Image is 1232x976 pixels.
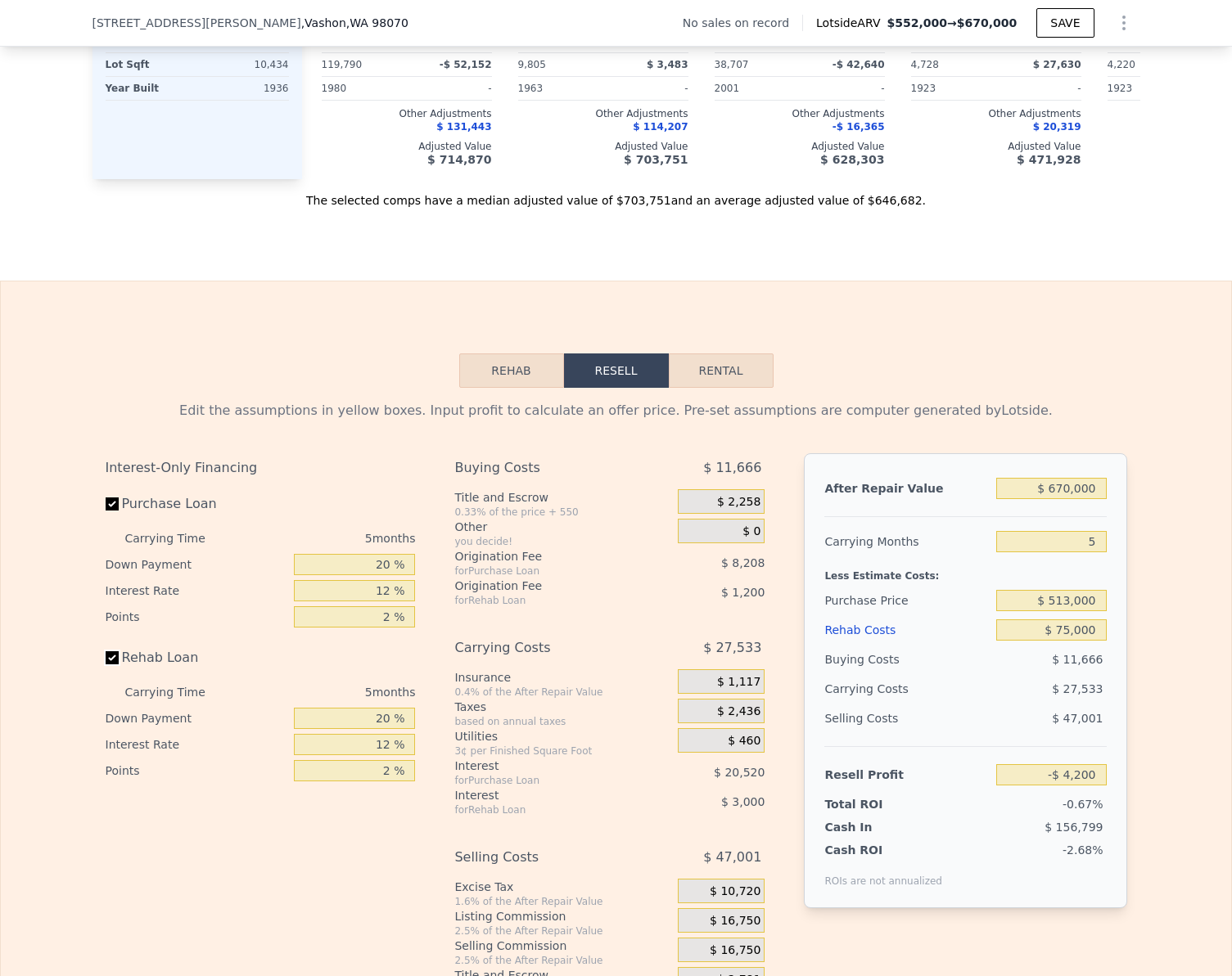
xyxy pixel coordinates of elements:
div: 2.5% of the After Repair Value [454,924,671,938]
span: $ 11,666 [1052,653,1103,666]
div: Utilities [454,728,671,744]
div: Other Adjustments [715,107,885,120]
span: -$ 52,152 [440,59,492,70]
span: -2.68% [1063,843,1103,857]
span: $ 20,319 [1033,121,1081,133]
div: Lot Sqft [106,53,194,76]
span: $ 628,303 [820,153,884,166]
div: Cash In [824,819,927,835]
span: $ 156,799 [1045,821,1103,834]
span: $ 16,750 [710,943,760,958]
div: - [607,77,688,100]
div: Selling Costs [454,843,637,872]
span: [STREET_ADDRESS][PERSON_NAME] [93,15,301,31]
span: , Vashon [301,15,408,31]
span: -0.67% [1063,798,1103,811]
div: Listing Commission [454,908,671,924]
div: 2001 [715,77,797,100]
button: Rental [669,353,774,388]
div: ROIs are not annualized [824,858,942,888]
div: 0.4% of the After Repair Value [454,686,671,699]
span: $ 10,720 [710,884,760,899]
div: Adjusted Value [322,140,492,153]
div: 5 months [238,525,416,551]
div: Selling Commission [454,938,671,954]
div: Insurance [454,669,671,686]
span: $670,000 [957,16,1018,29]
div: Other [454,519,671,535]
span: $ 27,630 [1033,59,1081,70]
span: , WA 98070 [346,16,408,29]
div: Total ROI [824,796,927,812]
span: $ 114,207 [633,121,688,133]
span: $ 20,520 [714,766,765,779]
span: $ 16,750 [710,914,760,929]
div: 1980 [322,77,404,100]
span: $ 2,436 [717,704,760,719]
div: After Repair Value [824,474,990,503]
div: - [803,77,885,100]
span: $ 47,001 [703,843,761,872]
span: 38,707 [715,59,749,70]
div: - [1000,77,1081,100]
div: Buying Costs [454,453,637,483]
div: Interest [454,787,637,803]
div: for Rehab Loan [454,803,637,816]
span: -$ 42,640 [833,59,885,70]
div: Title and Escrow [454,489,671,506]
span: $ 47,001 [1052,712,1103,725]
label: Rehab Loan [106,643,288,672]
div: 5 months [238,679,416,705]
div: 1923 [1108,77,1189,100]
span: $ 131,443 [436,121,491,133]
div: - [410,77,492,100]
div: Taxes [454,699,671,715]
div: Down Payment [106,551,288,578]
span: $ 471,928 [1017,153,1081,166]
div: 1.6% of the After Repair Value [454,895,671,908]
div: Other Adjustments [518,107,688,120]
span: → [887,15,1017,31]
div: Interest [454,758,637,774]
span: $ 8,208 [721,556,765,569]
div: 3¢ per Finished Square Foot [454,744,671,758]
div: Less Estimate Costs: [824,556,1106,586]
span: $552,000 [887,16,947,29]
span: $ 3,000 [721,795,765,808]
div: Interest Rate [106,578,288,604]
input: Rehab Loan [106,651,119,664]
div: Origination Fee [454,578,637,594]
span: $ 703,751 [624,153,688,166]
div: Selling Costs [824,704,990,733]
div: based on annual taxes [454,715,671,728]
span: $ 27,533 [1052,682,1103,695]
span: $ 1,117 [717,675,760,690]
span: $ 3,483 [647,59,688,70]
div: Carrying Costs [824,674,927,704]
div: for Rehab Loan [454,594,637,607]
div: Points [106,604,288,630]
div: Rehab Costs [824,615,990,645]
div: No sales on record [683,15,802,31]
div: 1963 [518,77,600,100]
span: 4,220 [1108,59,1135,70]
div: Cash ROI [824,842,942,858]
div: Down Payment [106,705,288,731]
div: Adjusted Value [911,140,1081,153]
span: $ 460 [728,734,760,749]
div: Purchase Price [824,586,990,615]
div: Carrying Costs [454,633,637,663]
div: Points [106,758,288,784]
button: Rehab [459,353,564,388]
div: Origination Fee [454,548,637,564]
span: $ 1,200 [721,586,765,599]
div: Carrying Time [125,679,232,705]
div: Edit the assumptions in yellow boxes. Input profit to calculate an offer price. Pre-set assumptio... [106,401,1127,421]
div: 1923 [911,77,993,100]
div: Adjusted Value [715,140,885,153]
div: you decide! [454,535,671,548]
div: 2.5% of the After Repair Value [454,954,671,967]
div: Resell Profit [824,760,990,789]
div: Other Adjustments [322,107,492,120]
label: Purchase Loan [106,489,288,519]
